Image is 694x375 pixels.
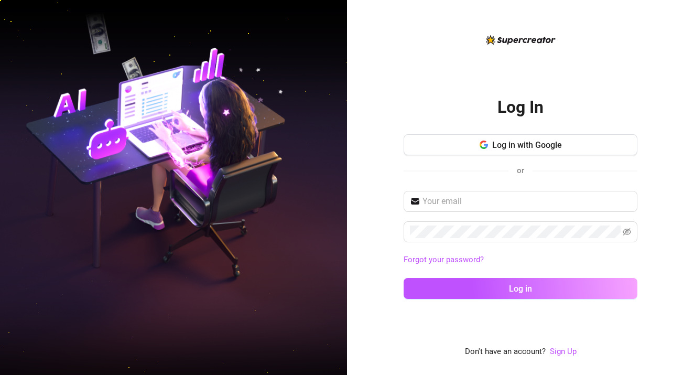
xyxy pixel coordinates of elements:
[550,346,577,358] a: Sign Up
[550,347,577,356] a: Sign Up
[492,140,562,150] span: Log in with Google
[497,97,544,118] h2: Log In
[404,278,637,299] button: Log in
[517,166,524,175] span: or
[422,195,631,208] input: Your email
[465,346,546,358] span: Don't have an account?
[623,228,631,236] span: eye-invisible
[486,35,556,45] img: logo-BBDzfeDw.svg
[404,254,637,266] a: Forgot your password?
[509,284,532,294] span: Log in
[404,255,484,264] a: Forgot your password?
[404,134,637,155] button: Log in with Google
